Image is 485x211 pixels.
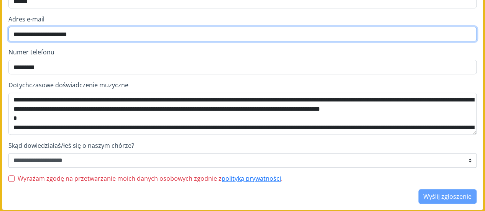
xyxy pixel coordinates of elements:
label: Dotychczasowe doświadczenie muzyczne [8,80,477,90]
label: Skąd dowiedziałaś/łeś się o naszym chórze? [8,141,477,150]
a: polityką prywatności [222,174,281,183]
label: Wyrażam zgodę na przetwarzanie moich danych osobowych zgodnie z . [18,174,283,183]
label: Numer telefonu [8,47,477,57]
label: Adres e-mail [8,15,477,24]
